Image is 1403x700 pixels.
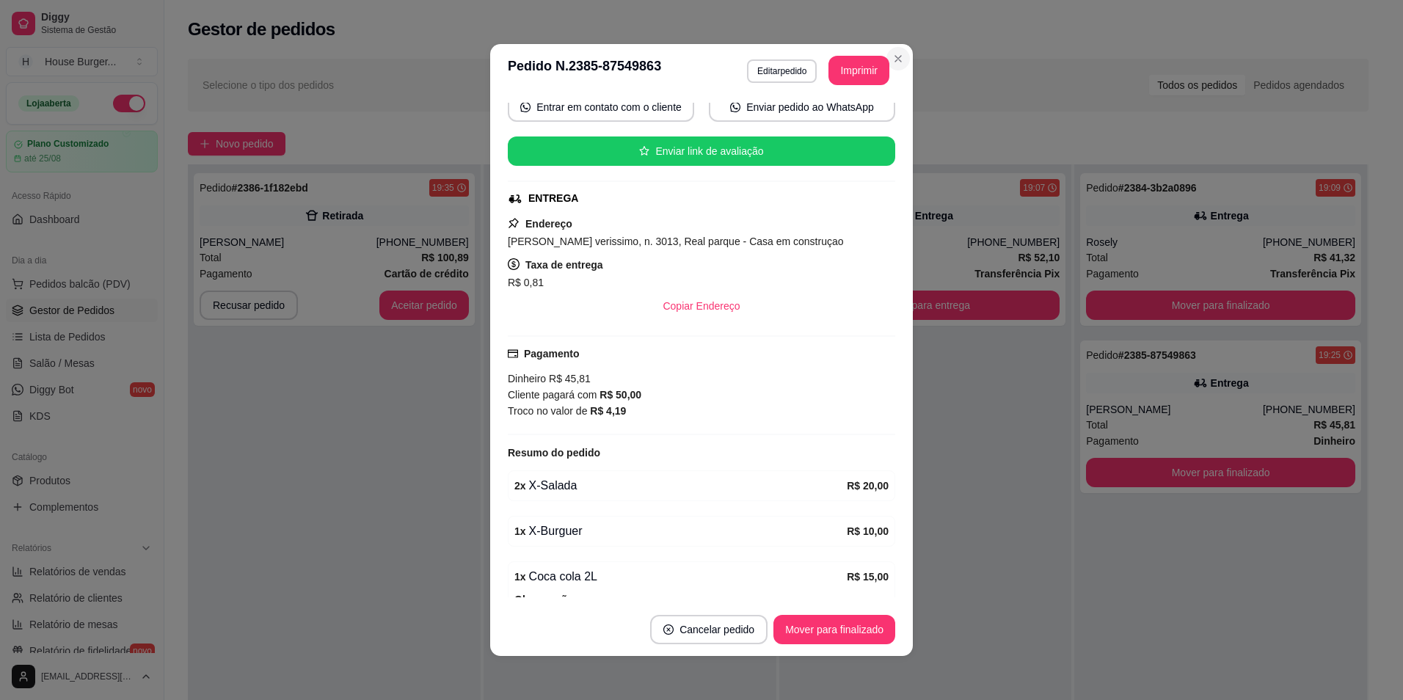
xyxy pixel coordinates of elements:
div: Coca cola 2L [514,568,847,586]
strong: Taxa de entrega [525,259,603,271]
span: Troco no valor de [508,405,590,417]
span: credit-card [508,349,518,359]
span: pushpin [508,217,520,229]
strong: Pagamento [524,348,579,360]
button: Copiar Endereço [651,291,751,321]
button: starEnviar link de avaliação [508,136,895,166]
span: dollar [508,258,520,270]
div: ENTREGA [528,191,578,206]
span: whats-app [520,102,531,112]
strong: 1 x [514,571,526,583]
button: Editarpedido [747,59,817,83]
div: X-Burguer [514,522,847,540]
span: whats-app [730,102,740,112]
button: Close [886,47,910,70]
strong: Resumo do pedido [508,447,600,459]
span: R$ 45,81 [546,373,591,384]
strong: Endereço [525,218,572,230]
span: R$ 0,81 [508,277,544,288]
button: whats-appEnviar pedido ao WhatsApp [709,92,895,122]
span: close-circle [663,624,674,635]
strong: Observações: [514,594,583,605]
strong: R$ 20,00 [847,480,889,492]
strong: R$ 50,00 [600,389,641,401]
strong: 1 x [514,525,526,537]
button: close-circleCancelar pedido [650,615,768,644]
div: X-Salada [514,477,847,495]
button: Mover para finalizado [773,615,895,644]
span: Dinheiro [508,373,546,384]
strong: 2 x [514,480,526,492]
button: Imprimir [828,56,889,85]
span: star [639,146,649,156]
strong: R$ 10,00 [847,525,889,537]
span: [PERSON_NAME] verissimo, n. 3013, Real parque - Casa em construçao [508,236,844,247]
strong: R$ 15,00 [847,571,889,583]
h3: Pedido N. 2385-87549863 [508,56,661,85]
button: whats-appEntrar em contato com o cliente [508,92,694,122]
strong: R$ 4,19 [590,405,626,417]
span: Cliente pagará com [508,389,600,401]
